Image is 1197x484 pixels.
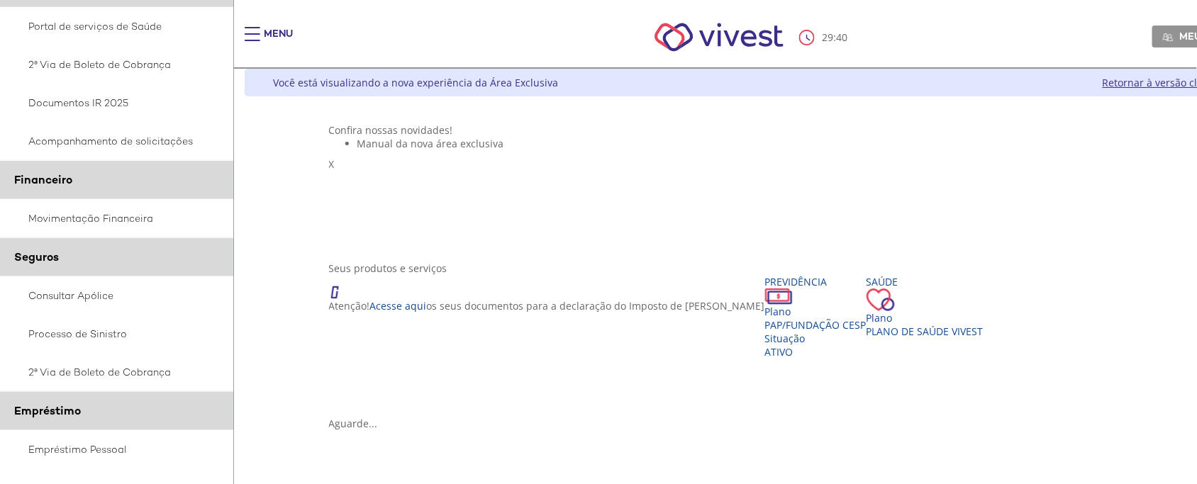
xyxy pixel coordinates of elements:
[765,332,867,345] div: Situação
[867,275,984,288] div: Saúde
[14,172,72,187] span: Financeiro
[329,275,353,299] img: ico_atencao.png
[836,30,847,44] span: 40
[14,249,59,264] span: Seguros
[329,123,1171,247] section: <span lang="pt-BR" dir="ltr">Visualizador do Conteúdo da Web</span> 1
[329,123,1171,137] div: Confira nossas novidades!
[765,318,867,332] span: PAP/Fundação CESP
[867,325,984,338] span: Plano de Saúde VIVEST
[1163,32,1174,43] img: Meu perfil
[639,7,800,67] img: Vivest
[765,345,794,359] span: Ativo
[273,76,558,89] div: Você está visualizando a nova experiência da Área Exclusiva
[14,403,81,418] span: Empréstimo
[867,311,984,325] div: Plano
[264,27,293,55] div: Menu
[765,305,867,318] div: Plano
[822,30,833,44] span: 29
[329,157,335,171] span: X
[867,288,895,311] img: ico_coracao.png
[799,30,850,45] div: :
[370,299,427,313] a: Acesse aqui
[357,137,504,150] span: Manual da nova área exclusiva
[329,299,765,313] p: Atenção! os seus documentos para a declaração do Imposto de [PERSON_NAME]
[765,288,793,305] img: ico_dinheiro.png
[765,275,867,288] div: Previdência
[867,275,984,338] a: Saúde PlanoPlano de Saúde VIVEST
[329,417,1171,430] div: Aguarde...
[765,275,867,359] a: Previdência PlanoPAP/Fundação CESP SituaçãoAtivo
[329,261,1171,430] section: <span lang="en" dir="ltr">ProdutosCard</span>
[329,261,1171,275] div: Seus produtos e serviços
